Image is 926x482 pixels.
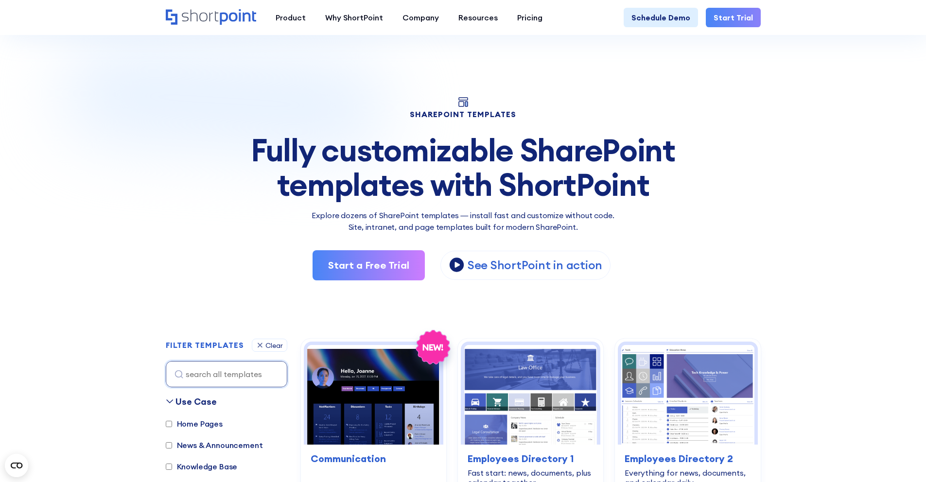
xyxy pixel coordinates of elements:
div: Product [276,12,306,23]
div: Company [402,12,439,23]
input: Home Pages [166,421,172,427]
input: News & Announcement [166,442,172,448]
div: Clear [265,342,283,349]
p: Explore dozens of SharePoint templates — install fast and customize without code. Site, intranet,... [166,209,761,233]
h1: SHAREPOINT TEMPLATES [166,111,761,118]
label: News & Announcement [166,439,263,451]
label: Home Pages [166,418,223,430]
a: Start Trial [706,8,761,27]
a: Start a Free Trial [313,250,425,280]
input: Knowledge Base [166,464,172,470]
a: Product [266,8,315,27]
div: Resources [458,12,498,23]
div: Why ShortPoint [325,12,383,23]
a: Home [166,9,256,26]
a: Schedule Demo [624,8,698,27]
a: Pricing [507,8,552,27]
label: Knowledge Base [166,461,238,472]
div: Use Case [175,395,217,408]
h3: Employees Directory 1 [468,451,594,466]
h3: Employees Directory 2 [625,451,751,466]
a: open lightbox [440,251,611,280]
iframe: Chat Widget [877,435,926,482]
a: Why ShortPoint [315,8,393,27]
p: See ShortPoint in action [468,258,602,273]
h2: FILTER TEMPLATES [166,341,244,350]
a: Company [393,8,449,27]
h3: Communication [311,451,437,466]
input: search all templates [166,361,287,387]
a: Resources [449,8,507,27]
button: Open CMP widget [5,454,28,477]
div: Pricing [517,12,542,23]
div: Fully customizable SharePoint templates with ShortPoint [166,133,761,202]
